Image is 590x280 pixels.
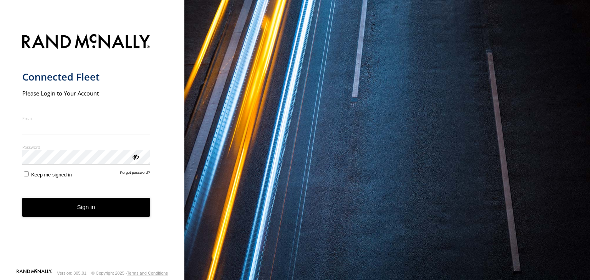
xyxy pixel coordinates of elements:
[22,144,150,150] label: Password
[57,271,86,275] div: Version: 305.01
[22,115,150,121] label: Email
[22,198,150,217] button: Sign in
[22,33,150,52] img: Rand McNally
[120,170,150,178] a: Forgot password?
[131,153,139,160] div: ViewPassword
[17,269,52,277] a: Visit our Website
[22,89,150,97] h2: Please Login to Your Account
[22,71,150,83] h1: Connected Fleet
[22,30,162,268] form: main
[127,271,168,275] a: Terms and Conditions
[91,271,168,275] div: © Copyright 2025 -
[24,171,29,176] input: Keep me signed in
[31,172,72,178] span: Keep me signed in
